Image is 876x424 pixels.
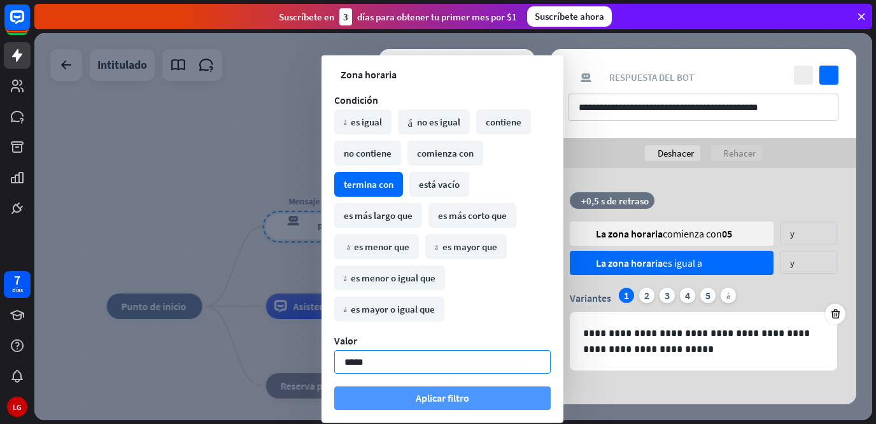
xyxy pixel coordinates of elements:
[341,68,397,81] font: Zona horaria
[569,72,603,83] font: respuesta del bot de bloqueo
[416,392,469,404] font: Aplicar filtro
[581,195,649,207] font: +0,5 s de retraso
[344,178,393,190] font: termina con
[354,241,409,253] font: es menor que
[344,147,392,159] font: no contiene
[344,209,413,222] font: es más largo que
[334,94,378,106] font: Condición
[723,147,756,159] font: Rehacer
[279,11,334,23] font: Suscríbete en
[344,275,346,281] font: matemáticas_menor_o_igual
[658,147,694,159] font: Deshacer
[14,272,20,288] font: 7
[417,116,460,128] font: no es igual
[357,11,517,23] font: días para obtener tu primer mes por $1
[435,244,437,250] font: matemáticas_mayores
[344,244,350,250] font: sin matemáticas
[351,272,435,284] font: es menor o igual que
[535,10,604,22] font: Suscríbete ahora
[419,178,460,190] font: está vacío
[442,241,497,253] font: es mayor que
[722,227,732,240] font: 05
[624,289,629,302] font: 1
[334,386,551,410] button: Aplicar filtro
[663,227,722,240] font: comienza con
[12,286,23,294] font: días
[665,289,670,302] font: 3
[343,11,348,23] font: 3
[438,209,507,222] font: es más corto que
[10,5,48,43] button: Abrir el widget de chat LiveChat
[344,306,346,313] font: matemáticas_mayor_o_igual
[644,289,649,302] font: 2
[790,257,795,269] font: y
[351,303,435,315] font: es mayor o igual que
[4,271,31,298] a: 7 días
[570,292,611,304] font: Variantes
[596,257,663,269] font: La zona horaria
[13,402,22,412] font: LG
[344,119,346,125] font: matemáticas_igual
[596,227,663,240] font: La zona horaria
[486,116,521,128] font: contiene
[726,292,730,299] font: más
[790,227,795,239] font: y
[334,334,357,347] font: Valor
[417,147,474,159] font: comienza con
[609,71,694,83] font: Respuesta del bot
[663,257,702,269] font: es igual a
[685,289,690,302] font: 4
[351,116,382,128] font: es igual
[705,289,710,302] font: 5
[407,117,413,127] font: matemáticas_no_igual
